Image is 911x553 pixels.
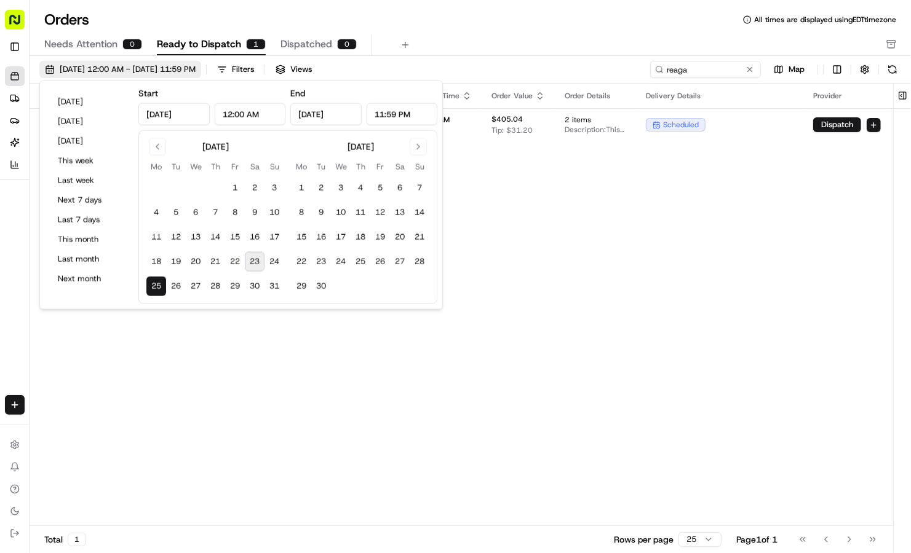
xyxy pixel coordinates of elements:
th: Monday [146,160,166,173]
span: • [133,190,138,200]
th: Tuesday [311,160,331,173]
button: 15 [225,227,245,247]
button: 22 [292,252,311,272]
span: Tip: $31.20 [491,125,533,135]
span: Ready to Dispatch [157,37,241,52]
div: Start new chat [55,117,202,129]
span: Pylon [122,304,149,313]
button: 16 [311,227,331,247]
button: Last week [52,172,126,189]
div: 0 [337,39,357,50]
div: 1 [246,39,266,50]
span: Knowledge Base [25,274,94,286]
div: Page 1 of 1 [736,533,778,546]
button: 9 [311,203,331,222]
span: $405.04 [491,114,523,124]
label: Start [138,88,158,99]
button: 26 [166,276,186,296]
h1: Orders [44,10,89,29]
button: 3 [265,178,284,198]
button: 29 [225,276,245,296]
button: 23 [245,252,265,272]
p: Welcome 👋 [12,49,224,68]
button: 25 [351,252,370,272]
button: 18 [146,252,166,272]
div: Order Value [491,91,545,101]
button: This week [52,152,126,170]
button: 4 [146,203,166,222]
button: 19 [166,252,186,272]
div: [DATE] [348,141,374,153]
a: 📗Knowledge Base [7,269,99,291]
button: 30 [245,276,265,296]
div: 💻 [104,275,114,285]
span: [PERSON_NAME][GEOGRAPHIC_DATA] [38,223,167,233]
button: 17 [265,227,284,247]
button: Go to previous month [149,138,166,155]
button: 10 [265,203,284,222]
span: Wisdom [PERSON_NAME] [38,190,131,200]
button: 20 [390,227,410,247]
button: Start new chat [209,120,224,135]
input: Type to search [650,61,761,78]
button: 21 [410,227,429,247]
button: 12 [166,227,186,247]
button: 27 [390,252,410,272]
button: 20 [186,252,205,272]
th: Friday [225,160,245,173]
span: [DATE] 12:00 AM - [DATE] 11:59 PM [60,64,196,75]
button: 1 [292,178,311,198]
input: Clear [32,79,203,92]
th: Tuesday [166,160,186,173]
span: [DATE] [415,125,472,135]
button: 4 [351,178,370,198]
button: [DATE] [52,93,126,111]
input: Time [367,103,438,125]
button: 5 [370,178,390,198]
button: 24 [331,252,351,272]
input: Time [215,103,286,125]
div: [DATE] [202,141,229,153]
div: Filters [232,64,254,75]
button: 14 [410,203,429,222]
th: Friday [370,160,390,173]
button: 11 [146,227,166,247]
div: Order Details [565,91,626,101]
input: Date [290,103,362,125]
button: 7 [205,203,225,222]
button: [DATE] [52,113,126,130]
button: 18 [351,227,370,247]
button: 8 [225,203,245,222]
button: [DATE] [52,133,126,150]
button: 8 [292,203,311,222]
button: Next 7 days [52,192,126,209]
div: Total [44,533,86,546]
th: Sunday [410,160,429,173]
a: 💻API Documentation [99,269,202,291]
button: 16 [245,227,265,247]
th: Saturday [390,160,410,173]
input: Date [138,103,210,125]
th: Wednesday [186,160,205,173]
span: Views [290,64,312,75]
button: Last 7 days [52,211,126,229]
th: Wednesday [331,160,351,173]
th: Thursday [205,160,225,173]
span: Dispatched [280,37,332,52]
span: [DATE] [140,190,165,200]
button: 31 [265,276,284,296]
th: Monday [292,160,311,173]
button: Map [766,62,813,77]
button: 1 [225,178,245,198]
div: Past conversations [12,159,82,169]
img: Wisdom Oko [12,178,32,202]
button: 7 [410,178,429,198]
button: 27 [186,276,205,296]
button: Filters [212,61,260,78]
div: 📗 [12,275,22,285]
div: We're available if you need us! [55,129,169,139]
img: Sandy Springs [12,211,32,231]
button: 13 [390,203,410,222]
button: 14 [205,227,225,247]
button: 5 [166,203,186,222]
